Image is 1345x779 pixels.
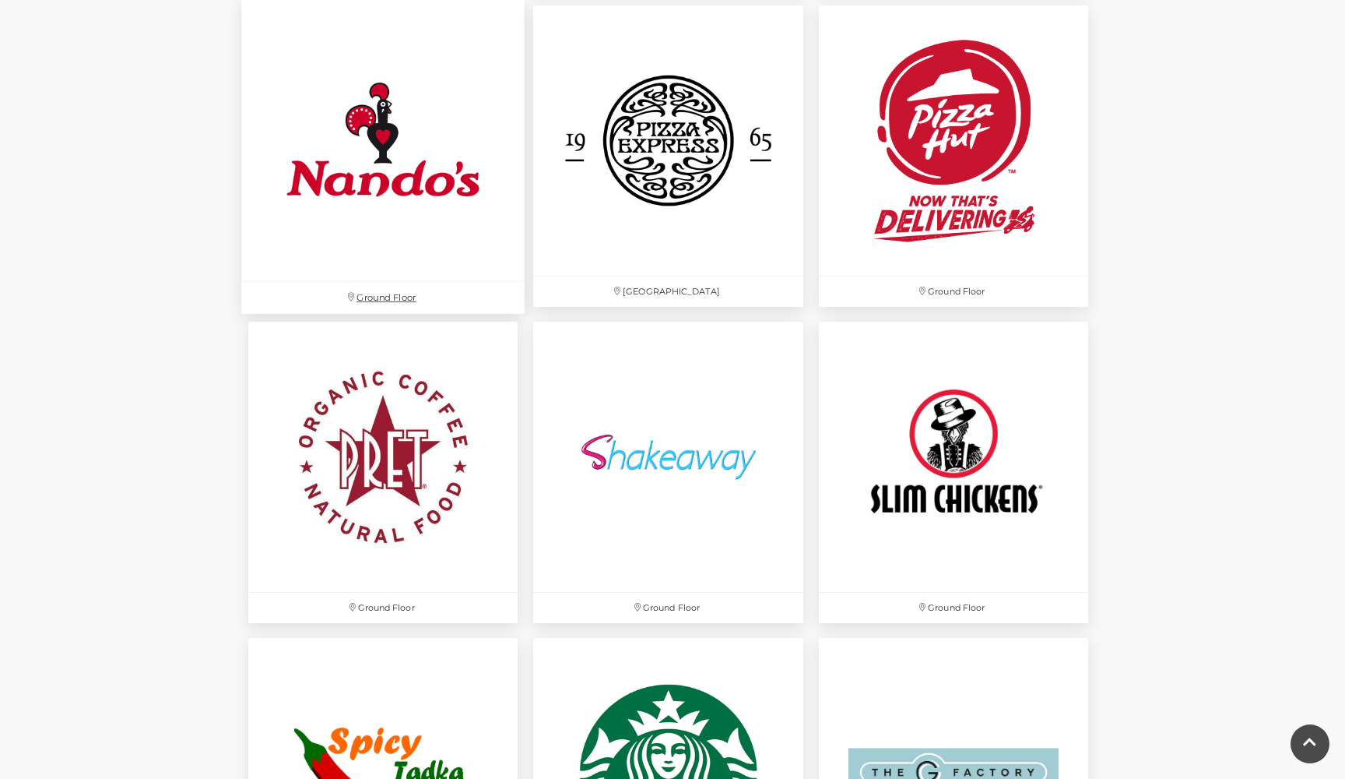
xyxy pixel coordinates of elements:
[241,282,525,314] p: Ground Floor
[533,593,802,623] p: Ground Floor
[819,593,1088,623] p: Ground Floor
[241,314,525,630] a: Ground Floor
[533,277,802,307] p: [GEOGRAPHIC_DATA]
[811,314,1096,630] a: Ground Floor
[525,314,810,630] a: Ground Floor
[819,277,1088,307] p: Ground Floor
[248,593,518,623] p: Ground Floor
